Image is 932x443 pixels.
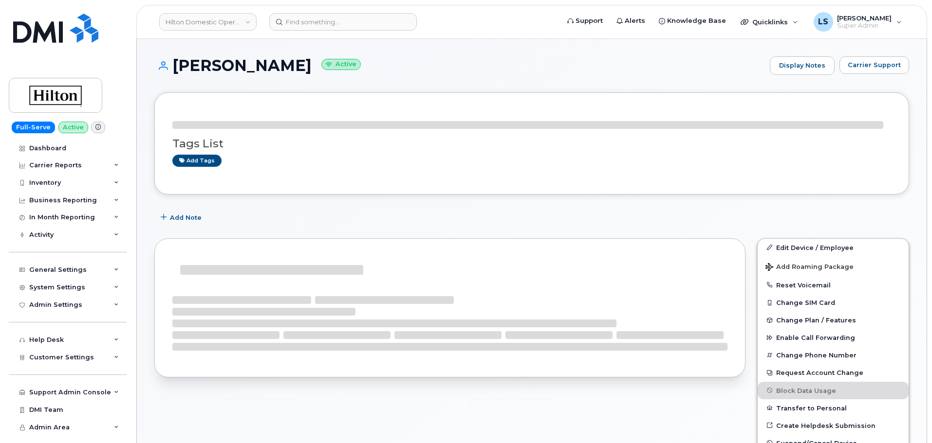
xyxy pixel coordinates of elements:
[758,276,909,294] button: Reset Voicemail
[154,209,210,227] button: Add Note
[758,329,909,346] button: Enable Call Forwarding
[758,417,909,434] a: Create Helpdesk Submission
[758,311,909,329] button: Change Plan / Features
[758,382,909,399] button: Block Data Usage
[770,56,835,75] a: Display Notes
[172,155,222,167] a: Add tags
[758,399,909,417] button: Transfer to Personal
[776,317,856,324] span: Change Plan / Features
[758,256,909,276] button: Add Roaming Package
[170,213,202,222] span: Add Note
[758,239,909,256] a: Edit Device / Employee
[172,138,891,150] h3: Tags List
[758,294,909,311] button: Change SIM Card
[758,346,909,364] button: Change Phone Number
[848,60,901,70] span: Carrier Support
[776,334,855,341] span: Enable Call Forwarding
[758,364,909,381] button: Request Account Change
[765,263,854,272] span: Add Roaming Package
[154,57,765,74] h1: [PERSON_NAME]
[321,59,361,70] small: Active
[839,56,909,74] button: Carrier Support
